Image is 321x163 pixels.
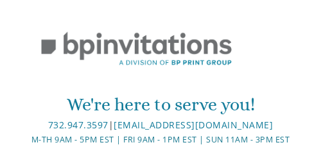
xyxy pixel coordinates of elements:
[26,133,294,146] div: M-Th 9am - 5pm EST | Fri 9am - 1pm EST | Sun 11am - 3pm EST
[26,92,294,117] div: We're here to serve you!
[26,22,247,76] img: BP Invitation Loft
[26,117,294,133] div: |
[114,119,273,131] a: [EMAIL_ADDRESS][DOMAIN_NAME]
[48,119,108,131] a: 732.947.3597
